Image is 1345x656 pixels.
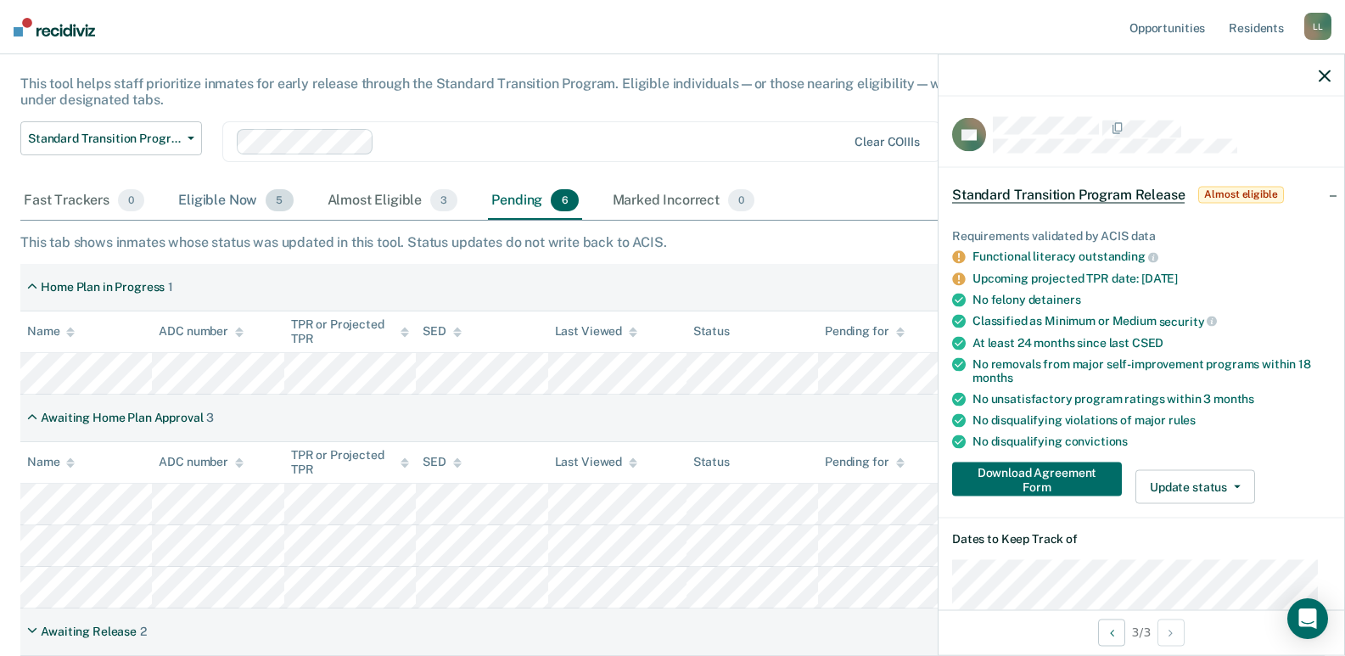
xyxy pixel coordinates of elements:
div: Functional literacy outstanding [972,250,1331,265]
span: CSED [1132,335,1163,349]
div: 1 [168,280,173,294]
div: Status [693,324,730,339]
span: 6 [551,189,578,211]
span: 5 [266,189,293,211]
div: Status [693,455,730,469]
div: Requirements validated by ACIS data [952,228,1331,243]
a: Navigate to form link [952,463,1129,496]
span: Almost eligible [1198,186,1283,203]
div: Name [27,324,75,339]
div: Pending for [825,324,904,339]
div: Awaiting Home Plan Approval [41,411,203,425]
span: months [1213,392,1254,406]
div: Classified as Minimum or Medium [972,314,1331,329]
div: Last Viewed [555,455,637,469]
button: Download Agreement Form [952,463,1122,496]
div: This tool helps staff prioritize inmates for early release through the Standard Transition Progra... [20,76,1029,108]
div: Awaiting Release [41,625,137,639]
span: 0 [728,189,754,211]
div: Pending [488,182,581,220]
div: 2 [140,625,147,639]
div: SED [423,324,462,339]
button: Next Opportunity [1157,619,1185,646]
span: detainers [1028,293,1081,306]
div: Name [27,455,75,469]
span: 0 [118,189,144,211]
img: Recidiviz [14,18,95,36]
div: Fast Trackers [20,182,148,220]
div: No disqualifying violations of major [972,413,1331,428]
div: This tab shows inmates whose status was updated in this tool. Status updates do not write back to... [20,234,1325,250]
div: Pending for [825,455,904,469]
div: No disqualifying [972,435,1331,449]
span: rules [1168,413,1196,427]
span: Standard Transition Program Release [952,186,1185,203]
div: No removals from major self-improvement programs within 18 [972,356,1331,385]
div: Eligible Now [175,182,296,220]
div: Marked Incorrect [609,182,759,220]
div: Last Viewed [555,324,637,339]
span: 3 [430,189,457,211]
div: At least 24 months since last [972,335,1331,350]
div: ADC number [159,455,244,469]
div: SED [423,455,462,469]
div: Home Plan in Progress [41,280,165,294]
div: L L [1304,13,1331,40]
div: ADC number [159,324,244,339]
div: TPR or Projected TPR [291,317,409,346]
div: 3 [206,411,214,425]
div: Standard Transition Program ReleaseAlmost eligible [939,167,1344,221]
div: No felony [972,293,1331,307]
button: Previous Opportunity [1098,619,1125,646]
div: Upcoming projected TPR date: [DATE] [972,272,1331,286]
span: convictions [1065,435,1128,448]
button: Update status [1135,470,1255,504]
div: Clear COIIIs [855,135,919,149]
div: 3 / 3 [939,609,1344,654]
div: Open Intercom Messenger [1287,598,1328,639]
div: Almost Eligible [324,182,462,220]
div: No unsatisfactory program ratings within 3 [972,392,1331,406]
span: Standard Transition Program Release [28,132,181,146]
div: TPR or Projected TPR [291,448,409,477]
dt: Dates to Keep Track of [952,532,1331,547]
span: months [972,371,1013,384]
span: security [1159,314,1218,328]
